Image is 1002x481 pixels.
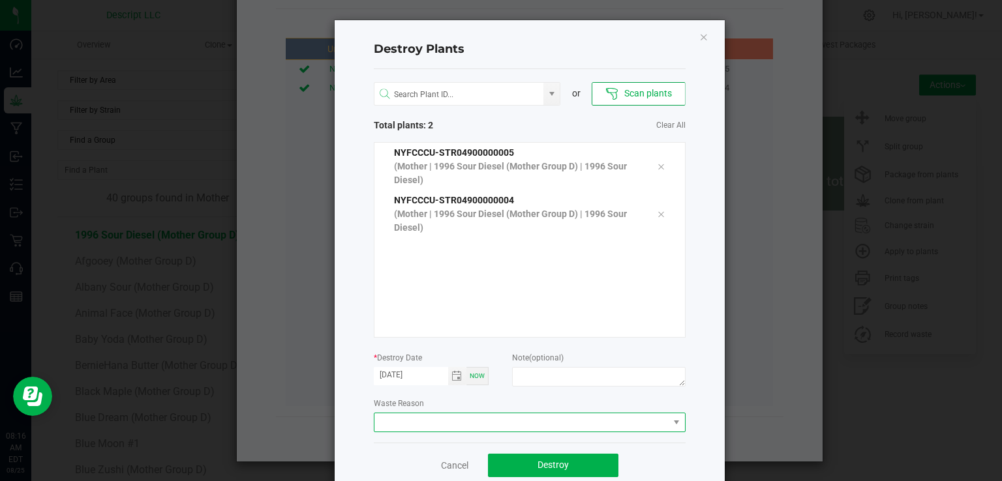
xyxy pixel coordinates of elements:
[394,207,638,235] p: (Mother | 1996 Sour Diesel (Mother Group D) | 1996 Sour Diesel)
[488,454,618,477] button: Destroy
[394,160,638,187] p: (Mother | 1996 Sour Diesel (Mother Group D) | 1996 Sour Diesel)
[470,372,485,379] span: Now
[374,367,448,383] input: Date
[374,83,544,106] input: NO DATA FOUND
[656,120,686,131] a: Clear All
[647,206,675,222] div: Remove tag
[13,377,52,416] iframe: Resource center
[647,158,675,174] div: Remove tag
[374,352,422,364] label: Destroy Date
[538,459,569,470] span: Destroy
[394,147,514,158] span: NYFCCCU-STR04900000005
[699,29,708,44] button: Close
[441,459,468,472] a: Cancel
[374,41,686,58] h4: Destroy Plants
[560,87,592,100] div: or
[374,119,530,132] span: Total plants: 2
[529,353,564,362] span: (optional)
[448,367,467,385] span: Toggle calendar
[374,398,424,409] label: Waste Reason
[512,352,564,364] label: Note
[592,82,685,106] button: Scan plants
[394,195,514,205] span: NYFCCCU-STR04900000004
